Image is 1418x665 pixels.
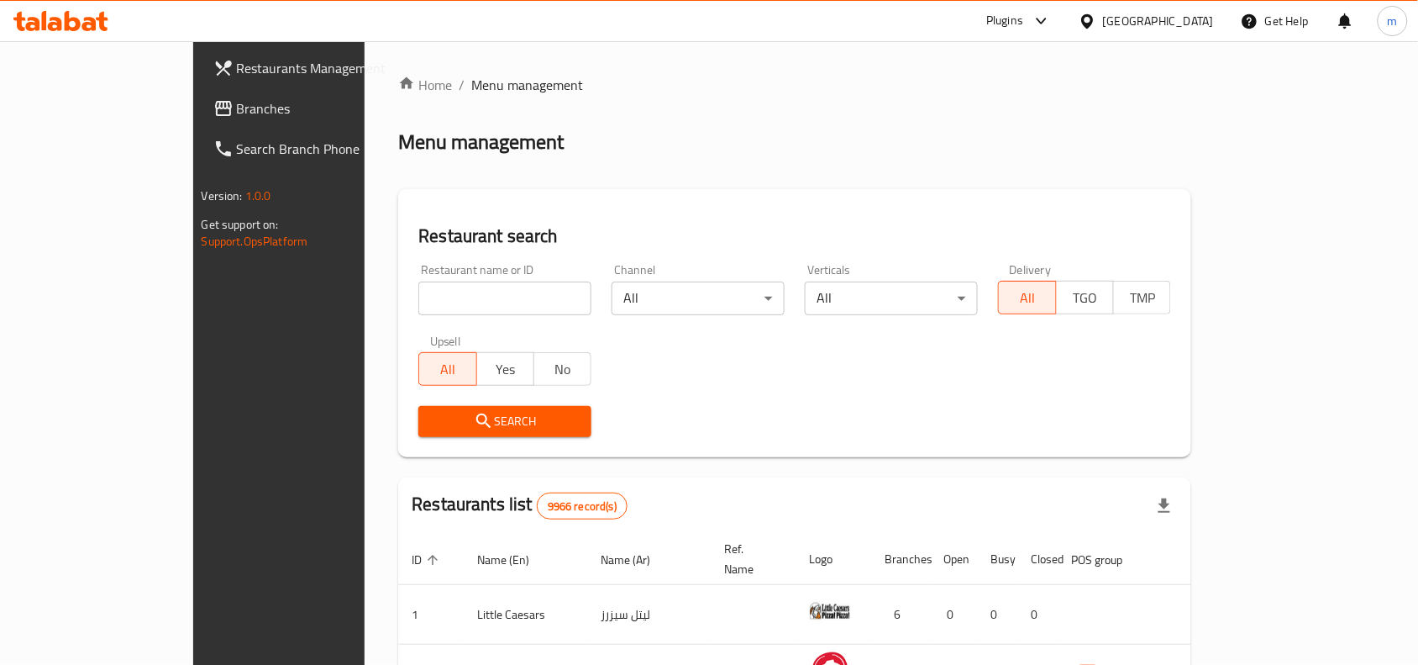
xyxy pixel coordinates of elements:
th: Open [930,534,977,585]
div: All [612,282,785,315]
a: Support.OpsPlatform [202,230,308,252]
h2: Restaurants list [412,492,628,520]
th: Busy [977,534,1017,585]
div: Plugins [986,11,1023,31]
span: No [541,357,585,382]
span: Name (Ar) [601,550,672,570]
a: Search Branch Phone [200,129,430,169]
th: Branches [871,534,930,585]
button: Search [418,406,591,437]
button: Yes [476,352,534,386]
span: All [1006,286,1049,310]
span: 1.0.0 [245,185,271,207]
div: Total records count [537,493,628,520]
td: ليتل سيزرز [587,585,711,645]
button: All [998,281,1056,314]
span: Name (En) [477,550,551,570]
input: Search for restaurant name or ID.. [418,282,591,315]
span: Ref. Name [724,539,775,579]
span: Get support on: [202,214,279,235]
img: Little Caesars [809,590,851,632]
button: No [533,352,591,386]
td: 0 [1017,585,1058,645]
span: m [1388,12,1398,30]
h2: Menu management [398,129,564,156]
span: Search [432,411,578,432]
span: Version: [202,185,243,207]
td: 0 [977,585,1017,645]
span: ID [412,550,444,570]
span: POS group [1071,550,1144,570]
span: All [426,357,470,382]
a: Branches [200,88,430,129]
div: Export file [1144,486,1184,526]
button: All [418,352,476,386]
td: 6 [871,585,930,645]
nav: breadcrumb [398,75,1191,95]
h2: Restaurant search [418,224,1171,249]
button: TGO [1056,281,1114,314]
span: TGO [1063,286,1107,310]
td: 1 [398,585,464,645]
span: TMP [1121,286,1164,310]
span: 9966 record(s) [538,499,627,515]
span: Yes [484,357,528,382]
td: Little Caesars [464,585,587,645]
span: Restaurants Management [237,58,417,78]
div: All [805,282,978,315]
span: Branches [237,98,417,119]
label: Upsell [430,335,461,347]
label: Delivery [1010,264,1052,276]
a: Restaurants Management [200,48,430,88]
th: Logo [796,534,871,585]
div: [GEOGRAPHIC_DATA] [1103,12,1214,30]
span: Menu management [471,75,583,95]
th: Closed [1017,534,1058,585]
td: 0 [930,585,977,645]
li: / [459,75,465,95]
span: Search Branch Phone [237,139,417,159]
button: TMP [1113,281,1171,314]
